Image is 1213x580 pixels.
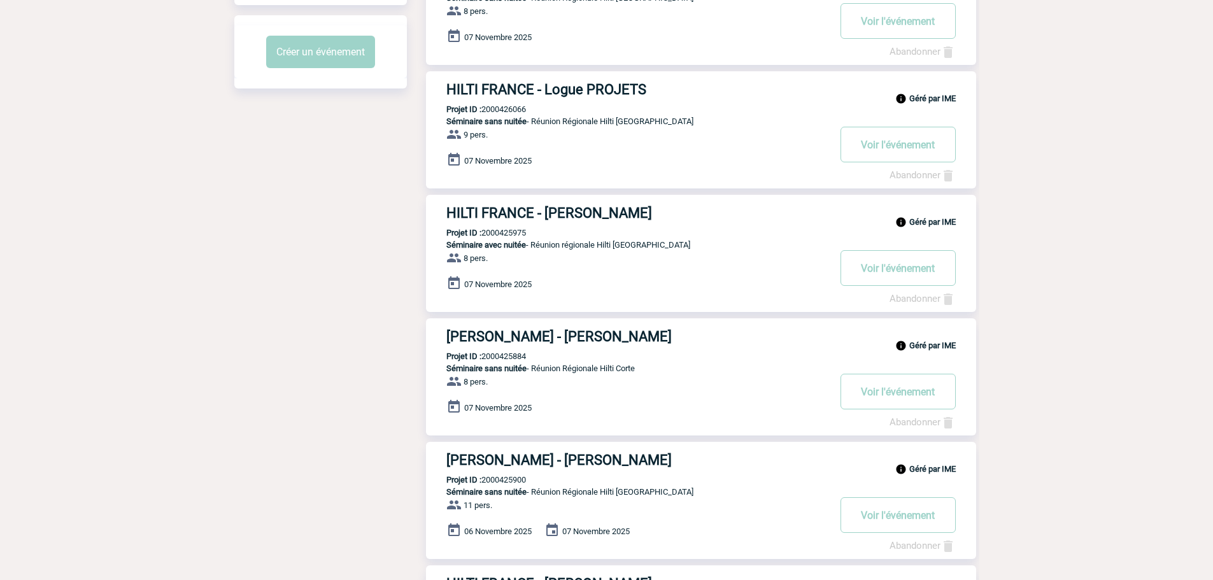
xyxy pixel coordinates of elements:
[890,416,956,428] a: Abandonner
[464,527,532,536] span: 06 Novembre 2025
[446,81,828,97] h3: HILTI FRANCE - Logue PROJETS
[446,351,481,361] b: Projet ID :
[426,205,976,221] a: HILTI FRANCE - [PERSON_NAME]
[426,104,526,114] p: 2000426066
[464,156,532,166] span: 07 Novembre 2025
[841,374,956,409] button: Voir l'événement
[909,217,956,227] b: Géré par IME
[426,228,526,237] p: 2000425975
[464,6,488,16] span: 8 pers.
[446,117,527,126] span: Séminaire sans nuitée
[446,364,527,373] span: Séminaire sans nuitée
[446,104,481,114] b: Projet ID :
[426,364,828,373] p: - Réunion Régionale Hilti Corte
[895,216,907,228] img: info_black_24dp.svg
[426,117,828,126] p: - Réunion Régionale Hilti [GEOGRAPHIC_DATA]
[446,240,526,250] span: Séminaire avec nuitée
[426,452,976,468] a: [PERSON_NAME] - [PERSON_NAME]
[890,169,956,181] a: Abandonner
[464,32,532,42] span: 07 Novembre 2025
[426,81,976,97] a: HILTI FRANCE - Logue PROJETS
[464,279,532,289] span: 07 Novembre 2025
[464,253,488,263] span: 8 pers.
[446,452,828,468] h3: [PERSON_NAME] - [PERSON_NAME]
[909,464,956,474] b: Géré par IME
[426,351,526,361] p: 2000425884
[464,130,488,139] span: 9 pers.
[446,228,481,237] b: Projet ID :
[446,205,828,221] h3: HILTI FRANCE - [PERSON_NAME]
[266,36,375,68] button: Créer un événement
[895,93,907,104] img: info_black_24dp.svg
[426,240,828,250] p: - Réunion régionale Hilti [GEOGRAPHIC_DATA]
[841,250,956,286] button: Voir l'événement
[909,94,956,103] b: Géré par IME
[426,329,976,344] a: [PERSON_NAME] - [PERSON_NAME]
[446,329,828,344] h3: [PERSON_NAME] - [PERSON_NAME]
[909,341,956,350] b: Géré par IME
[841,127,956,162] button: Voir l'événement
[464,403,532,413] span: 07 Novembre 2025
[890,293,956,304] a: Abandonner
[446,475,481,485] b: Projet ID :
[446,487,527,497] span: Séminaire sans nuitée
[464,377,488,386] span: 8 pers.
[562,527,630,536] span: 07 Novembre 2025
[426,487,828,497] p: - Réunion Régionale Hilti [GEOGRAPHIC_DATA]
[464,500,492,510] span: 11 pers.
[841,3,956,39] button: Voir l'événement
[426,475,526,485] p: 2000425900
[841,497,956,533] button: Voir l'événement
[890,540,956,551] a: Abandonner
[895,463,907,475] img: info_black_24dp.svg
[890,46,956,57] a: Abandonner
[895,340,907,351] img: info_black_24dp.svg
